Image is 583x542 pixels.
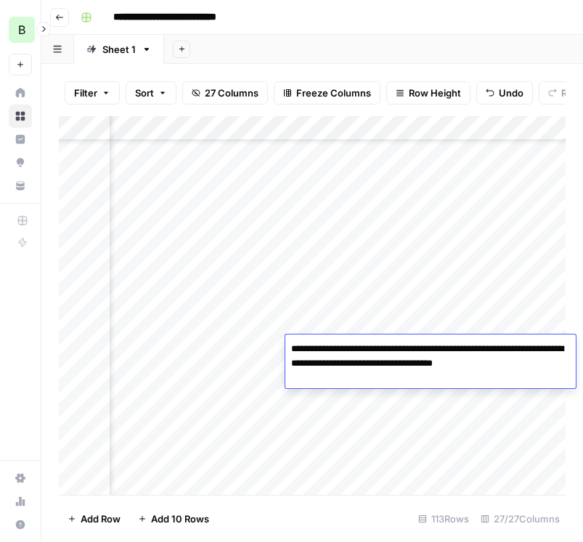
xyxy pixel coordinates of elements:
div: 113 Rows [412,507,475,530]
span: Row Height [409,86,461,100]
span: Sort [135,86,154,100]
div: 27/27 Columns [475,507,566,530]
a: Your Data [9,174,32,197]
a: Usage [9,490,32,513]
button: Workspace: Blindspot [9,12,32,48]
button: Add 10 Rows [129,507,218,530]
span: 27 Columns [205,86,258,100]
a: Sheet 1 [74,35,164,64]
button: Sort [126,81,176,104]
button: Freeze Columns [274,81,380,104]
a: Home [9,81,32,104]
a: Settings [9,467,32,490]
span: B [18,21,25,38]
button: 27 Columns [182,81,268,104]
a: Insights [9,128,32,151]
div: Sheet 1 [102,42,136,57]
button: Filter [65,81,120,104]
a: Browse [9,104,32,128]
span: Add 10 Rows [151,512,209,526]
span: Freeze Columns [296,86,371,100]
button: Add Row [59,507,129,530]
span: Undo [499,86,523,100]
span: Filter [74,86,97,100]
span: Add Row [81,512,121,526]
button: Undo [476,81,533,104]
button: Row Height [386,81,470,104]
button: Help + Support [9,513,32,536]
a: Opportunities [9,151,32,174]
